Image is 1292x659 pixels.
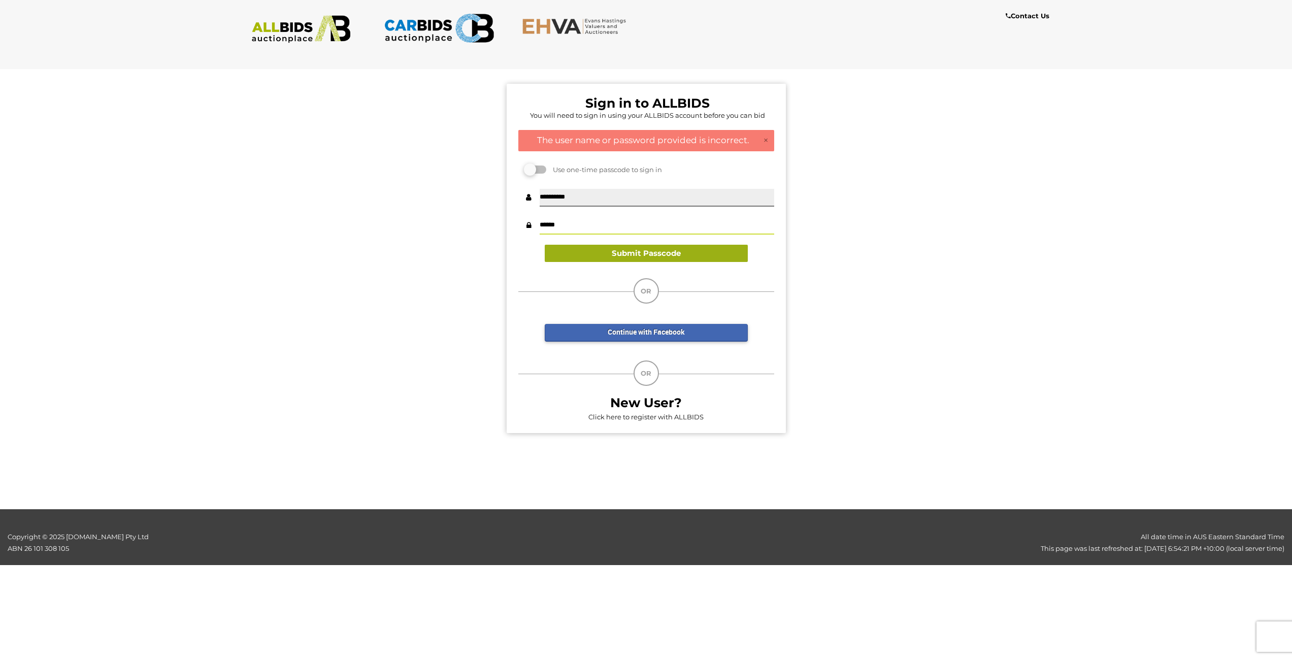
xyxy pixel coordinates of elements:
[384,10,494,46] img: CARBIDS.com.au
[323,531,1292,555] div: All date time in AUS Eastern Standard Time This page was last refreshed at: [DATE] 6:54:21 PM +10...
[522,18,632,35] img: EHVA.com.au
[1006,10,1052,22] a: Contact Us
[634,360,659,386] div: OR
[545,324,748,342] a: Continue with Facebook
[548,166,662,174] span: Use one-time passcode to sign in
[588,413,704,421] a: Click here to register with ALLBIDS
[524,136,769,145] h4: The user name or password provided is incorrect.
[246,15,356,43] img: ALLBIDS.com.au
[545,245,748,262] button: Submit Passcode
[634,278,659,304] div: OR
[763,136,769,146] a: ×
[521,112,774,119] h5: You will need to sign in using your ALLBIDS account before you can bid
[1006,12,1049,20] b: Contact Us
[610,395,682,410] b: New User?
[585,95,710,111] b: Sign in to ALLBIDS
